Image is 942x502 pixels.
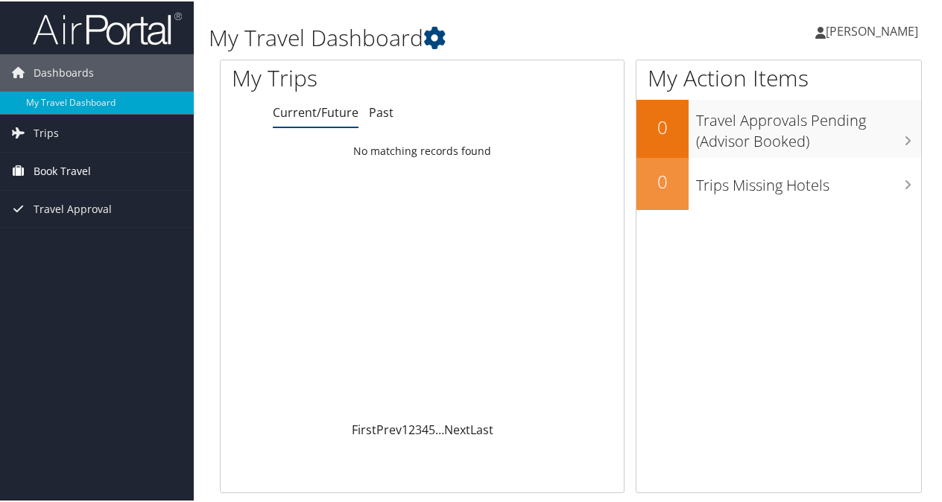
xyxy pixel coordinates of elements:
[33,10,182,45] img: airportal-logo.png
[636,61,921,92] h1: My Action Items
[221,136,624,163] td: No matching records found
[696,166,921,194] h3: Trips Missing Hotels
[232,61,445,92] h1: My Trips
[273,103,358,119] a: Current/Future
[352,420,376,436] a: First
[34,53,94,90] span: Dashboards
[422,420,429,436] a: 4
[636,156,921,209] a: 0Trips Missing Hotels
[815,7,933,52] a: [PERSON_NAME]
[696,101,921,150] h3: Travel Approvals Pending (Advisor Booked)
[402,420,408,436] a: 1
[408,420,415,436] a: 2
[636,98,921,156] a: 0Travel Approvals Pending (Advisor Booked)
[34,113,59,150] span: Trips
[470,420,493,436] a: Last
[429,420,435,436] a: 5
[209,21,692,52] h1: My Travel Dashboard
[34,189,112,226] span: Travel Approval
[636,113,689,139] h2: 0
[826,22,918,38] span: [PERSON_NAME]
[435,420,444,436] span: …
[34,151,91,188] span: Book Travel
[415,420,422,436] a: 3
[376,420,402,436] a: Prev
[369,103,393,119] a: Past
[444,420,470,436] a: Next
[636,168,689,193] h2: 0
